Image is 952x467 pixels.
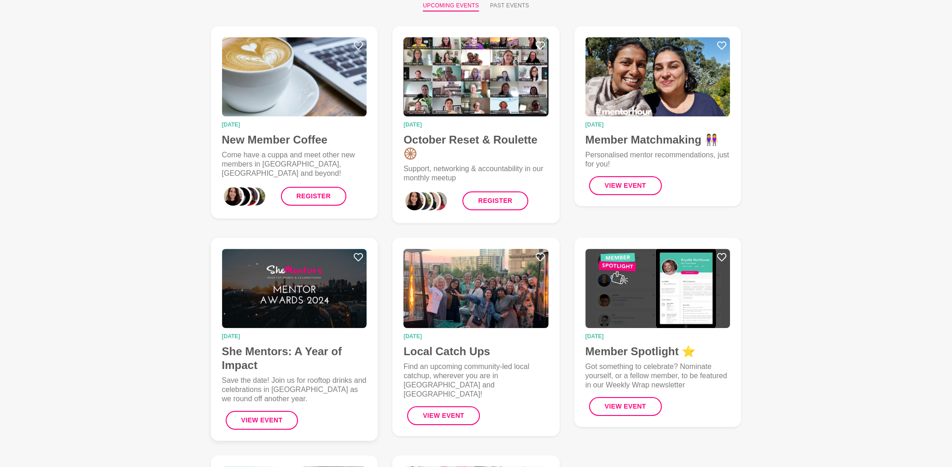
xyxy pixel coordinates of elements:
button: View Event [407,406,480,425]
img: She Mentors: A Year of Impact [222,249,367,328]
div: 1_Donna English [229,185,251,208]
img: Member Matchmaking 👭 [585,37,730,116]
div: 1_Annie Reyes [411,190,433,212]
img: New Member Coffee [222,37,367,116]
a: Register [462,191,528,210]
button: View Event [589,397,662,416]
img: Member Spotlight ⭐ [585,249,730,328]
a: Register [281,187,346,206]
div: 0_Ali Adey [403,190,426,212]
time: [DATE] [403,334,549,339]
h4: She Mentors: A Year of Impact [222,345,367,372]
a: Member Matchmaking 👭[DATE]Member Matchmaking 👭Personalised mentor recommendations, just for you!V... [574,26,742,206]
h4: Member Matchmaking 👭 [585,133,730,147]
h4: Member Spotlight ⭐ [585,345,730,358]
time: [DATE] [585,334,730,339]
div: 3_Annie Reyes [245,185,267,208]
a: Local Catch Ups[DATE]Local Catch UpsFind an upcoming community-led local catchup, wherever you ar... [392,238,560,436]
time: [DATE] [222,122,367,127]
p: Support, networking & accountability in our monthly meetup [403,164,549,183]
button: Past Events [490,1,529,12]
a: October Reset & Roulette 🛞[DATE]October Reset & Roulette 🛞Support, networking & accountability in... [392,26,560,223]
time: [DATE] [585,122,730,127]
img: Local Catch Ups [403,249,549,328]
div: 3_Carmel Murphy [427,190,449,212]
h4: New Member Coffee [222,133,367,147]
button: Upcoming Events [423,1,479,12]
img: October Reset & Roulette 🛞 [403,37,549,116]
p: Personalised mentor recommendations, just for you! [585,150,730,169]
h4: Local Catch Ups [403,345,549,358]
div: 0_Ali Adey [222,185,244,208]
h4: October Reset & Roulette 🛞 [403,133,549,161]
a: Member Spotlight ⭐[DATE]Member Spotlight ⭐Got something to celebrate? Nominate yourself, or a fel... [574,238,742,427]
p: Come have a cuppa and meet other new members in [GEOGRAPHIC_DATA], [GEOGRAPHIC_DATA] and beyond! [222,150,367,178]
p: Save the date! Join us for rooftop drinks and celebrations in [GEOGRAPHIC_DATA] as we round off a... [222,376,367,404]
p: Find an upcoming community-led local catchup, wherever you are in [GEOGRAPHIC_DATA] and [GEOGRAPH... [403,362,549,399]
button: View Event [226,411,298,430]
button: View Event [589,176,662,195]
p: Got something to celebrate? Nominate yourself, or a fellow member, to be featured in our Weekly W... [585,362,730,390]
a: She Mentors: A Year of Impact[DATE]She Mentors: A Year of ImpactSave the date! Join us for roofto... [211,238,378,441]
a: New Member Coffee[DATE]New Member CoffeeCome have a cuppa and meet other new members in [GEOGRAPH... [211,26,378,219]
time: [DATE] [403,122,549,127]
time: [DATE] [222,334,367,339]
div: 2_Mariana Queiroz [419,190,441,212]
div: 2_Nazeen Koonda [237,185,259,208]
